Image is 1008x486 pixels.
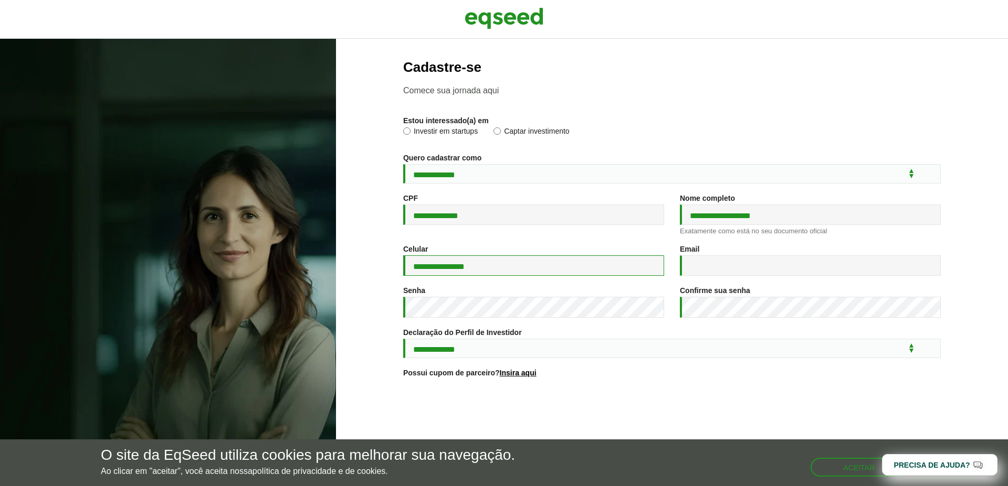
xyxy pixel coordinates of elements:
[493,127,501,135] input: Captar investimento
[403,127,478,138] label: Investir em startups
[403,287,425,294] label: Senha
[253,467,386,476] a: política de privacidade e de cookies
[403,369,537,376] label: Possui cupom de parceiro?
[403,85,941,95] p: Comece sua jornada aqui
[101,466,515,476] p: Ao clicar em "aceitar", você aceita nossa .
[680,245,699,253] label: Email
[811,458,907,477] button: Aceitar
[403,245,428,253] label: Celular
[500,369,537,376] a: Insira aqui
[101,447,515,463] h5: O site da EqSeed utiliza cookies para melhorar sua navegação.
[403,127,411,135] input: Investir em startups
[680,228,941,234] div: Exatamente como está no seu documento oficial
[680,287,750,294] label: Confirme sua senha
[403,60,941,75] h2: Cadastre-se
[403,117,489,124] label: Estou interessado(a) em
[403,329,522,336] label: Declaração do Perfil de Investidor
[403,195,418,202] label: CPF
[680,195,735,202] label: Nome completo
[592,390,752,430] iframe: reCAPTCHA
[403,154,481,161] label: Quero cadastrar como
[465,5,543,31] img: EqSeed Logo
[493,127,570,138] label: Captar investimento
